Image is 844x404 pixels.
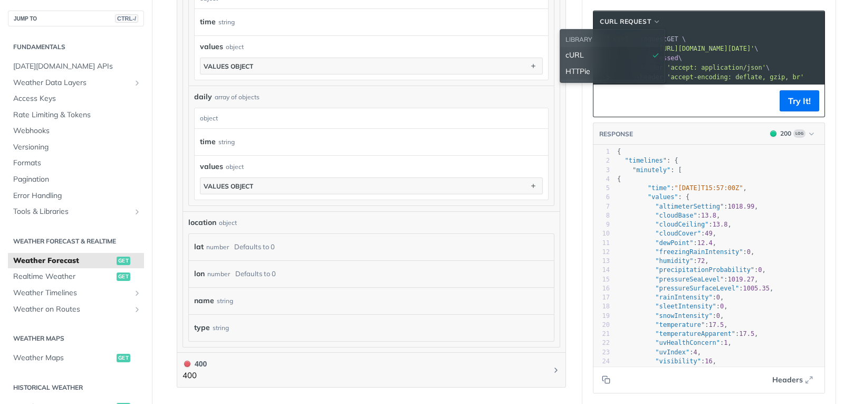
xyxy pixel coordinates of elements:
label: type [194,320,210,335]
div: array of objects [215,92,260,102]
div: 200 [780,129,791,138]
button: cURL Request [596,16,665,27]
a: Access Keys [8,91,144,107]
span: "[DATE]T15:57:00Z" [674,184,743,192]
span: "sleetIntensity" [655,303,716,310]
a: Versioning [8,139,144,155]
span: \ [613,64,770,71]
button: Headers [766,372,819,388]
button: values object [200,178,542,194]
a: Error Handling [8,188,144,204]
div: string [217,293,233,308]
span: 200 [770,130,776,137]
span: "humidity" [655,257,693,265]
span: 72 [697,257,705,265]
span: CTRL-/ [115,14,138,23]
span: 0 [716,294,720,301]
button: RESPONSE [599,129,634,139]
span: Headers [772,374,803,386]
span: : , [617,184,747,192]
span: 0 [747,248,751,256]
div: 19 [593,312,610,321]
h2: Weather Maps [8,334,144,343]
div: string [218,14,235,30]
div: 16 [593,284,610,293]
span: "timelines" [625,157,666,164]
button: Copy to clipboard [599,372,613,388]
div: object [226,42,244,52]
button: 400 400400 [183,358,560,382]
label: lon [194,266,205,281]
span: { [617,175,621,183]
div: 1 [593,147,610,156]
span: : , [617,212,720,219]
div: number [206,239,229,255]
span: Weather Data Layers [13,78,130,88]
span: Rate Limiting & Tokens [13,110,141,120]
span: [DATE][DOMAIN_NAME] APIs [13,61,141,72]
div: 23 [593,348,610,357]
label: lat [194,239,204,255]
span: get [117,257,130,265]
span: values [200,161,223,172]
span: : , [617,285,773,292]
p: 400 [183,370,207,382]
span: 1019.27 [728,276,755,283]
span: cURL Request [600,17,651,26]
label: time [200,14,216,30]
div: 9 [593,220,610,229]
span: 400 [184,361,190,367]
a: [DATE][DOMAIN_NAME] APIs [8,59,144,74]
span: : , [617,266,766,274]
span: 1005.35 [743,285,770,292]
span: : , [617,248,754,256]
div: 14 [593,266,610,275]
div: 3 [593,166,610,175]
span: "uvHealthConcern" [655,339,720,346]
h2: Weather Forecast & realtime [8,237,144,246]
a: Formats [8,155,144,171]
span: : , [617,230,716,237]
div: object [219,218,237,228]
span: 12.4 [697,239,713,247]
div: values object [204,62,253,70]
button: values object [200,58,542,74]
span: "rainIntensity" [655,294,712,301]
span: : , [617,339,732,346]
span: "cloudBase" [655,212,697,219]
div: object [195,108,545,128]
span: "visibility" [655,358,701,365]
span: 1018.99 [728,203,755,210]
div: 4 [593,175,610,184]
span: Weather Forecast [13,256,114,266]
span: daily [194,91,212,102]
span: : , [617,221,732,228]
span: "cloudCover" [655,230,701,237]
button: Try It! [780,90,819,111]
span: : , [617,330,758,337]
div: 11 [593,239,610,248]
span: : , [617,257,709,265]
div: 10 [593,229,610,238]
span: values [200,41,223,52]
span: "minutely" [632,166,670,174]
a: Pagination [8,172,144,187]
span: 0 [758,266,762,274]
span: Weather Timelines [13,288,130,298]
span: "dewPoint" [655,239,693,247]
svg: Chevron [552,366,560,374]
button: JUMP TOCTRL-/ [8,11,144,26]
span: : , [617,349,701,356]
a: Webhooks [8,123,144,139]
h2: Historical Weather [8,383,144,392]
span: 'accept-encoding: deflate, gzip, br' [667,73,804,81]
button: Show subpages for Weather Data Layers [133,79,141,87]
span: Versioning [13,142,141,153]
span: Log [793,129,805,138]
span: 16 [705,358,712,365]
div: 400 [183,358,207,370]
span: : , [617,276,758,283]
div: Defaults to 0 [235,266,276,281]
span: "cloudCeiling" [655,221,708,228]
a: Tools & LibrariesShow subpages for Tools & Libraries [8,204,144,220]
